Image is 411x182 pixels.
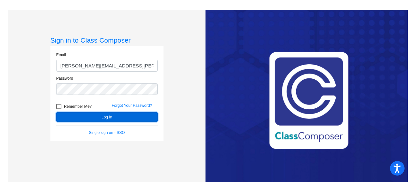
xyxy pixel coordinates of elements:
button: Log In [56,112,158,122]
label: Email [56,52,66,58]
h3: Sign in to Class Composer [50,36,163,44]
a: Forgot Your Password? [112,103,152,108]
a: Single sign on - SSO [89,130,125,135]
label: Password [56,76,73,81]
span: Remember Me? [64,103,92,110]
